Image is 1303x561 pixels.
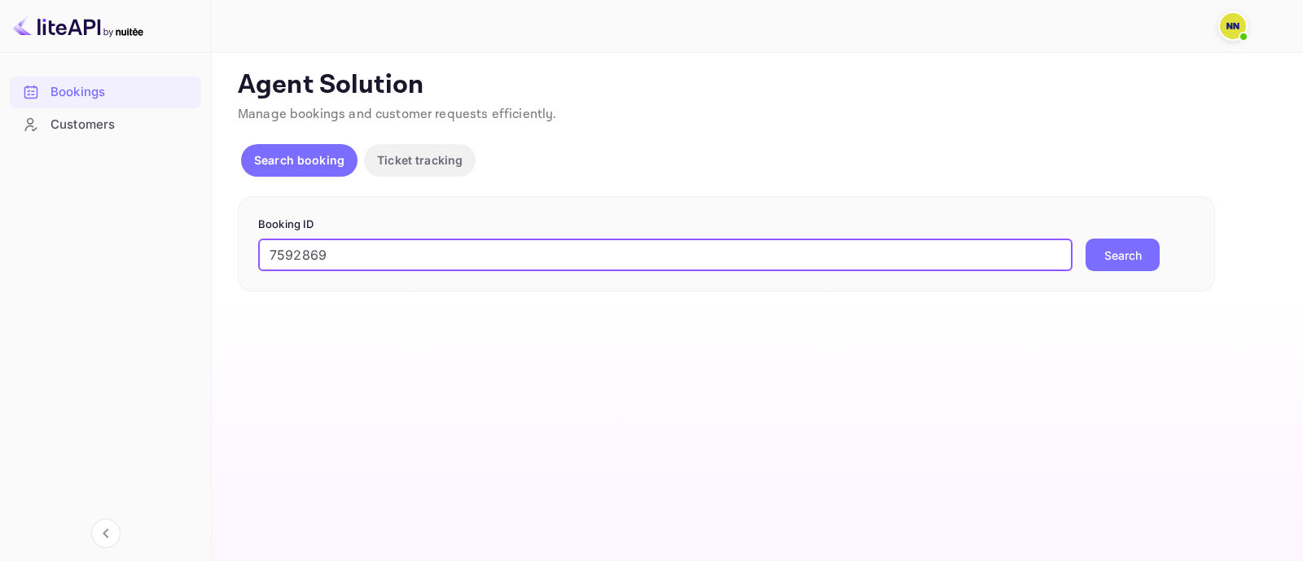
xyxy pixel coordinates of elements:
[238,69,1274,102] p: Agent Solution
[50,83,193,102] div: Bookings
[10,77,201,108] div: Bookings
[1220,13,1246,39] img: N/A N/A
[10,77,201,107] a: Bookings
[91,519,121,548] button: Collapse navigation
[238,106,557,123] span: Manage bookings and customer requests efficiently.
[377,151,463,169] p: Ticket tracking
[1086,239,1160,271] button: Search
[258,239,1073,271] input: Enter Booking ID (e.g., 63782194)
[13,13,143,39] img: LiteAPI logo
[258,217,1195,233] p: Booking ID
[50,116,193,134] div: Customers
[10,109,201,141] div: Customers
[10,109,201,139] a: Customers
[254,151,344,169] p: Search booking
